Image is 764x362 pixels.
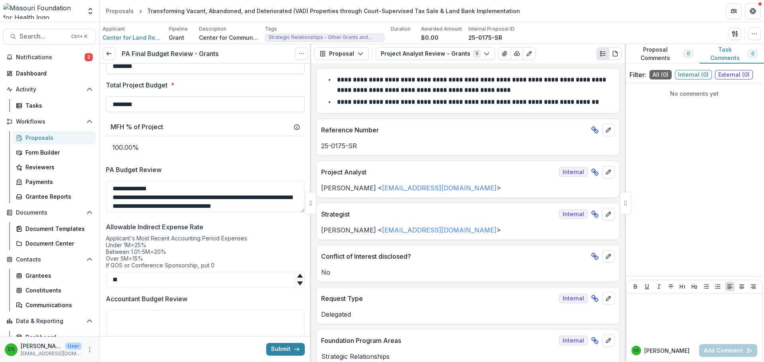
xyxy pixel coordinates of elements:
[25,134,90,142] div: Proposals
[16,209,83,216] span: Documents
[265,25,277,33] p: Tags
[421,33,439,42] p: $0.00
[199,33,259,42] p: Center for Community Progress, [GEOGRAPHIC_DATA], the City of Springfield, and Legal Services of ...
[630,89,759,98] p: No comments yet
[147,7,520,15] div: Transforming Vacant, Abandoned, and Deteriorated (VAD) Properties through Court-Supervised Tax Sa...
[3,315,96,327] button: Open Data & Reporting
[745,3,761,19] button: Get Help
[25,178,90,186] div: Payments
[559,294,588,303] span: Internal
[630,70,646,79] p: Filter:
[13,269,96,282] a: Grantees
[19,33,66,40] span: Search...
[634,348,639,352] div: Deena Scotti
[468,25,515,33] p: Internal Proposal ID
[699,344,757,357] button: Add Comment
[103,5,523,17] nav: breadcrumb
[498,47,511,60] button: View Attached Files
[559,336,588,345] span: Internal
[3,115,96,128] button: Open Workflows
[321,209,556,219] p: Strategist
[382,226,497,234] a: [EMAIL_ADDRESS][DOMAIN_NAME]
[25,148,90,157] div: Form Builder
[21,342,62,350] p: [PERSON_NAME]
[106,294,187,304] p: Accountant Budget Review
[602,292,615,305] button: edit
[16,318,83,325] span: Data & Reporting
[666,282,676,291] button: Strike
[376,47,495,60] button: Project Analyst Review - Grants5
[25,286,90,294] div: Constituents
[713,282,723,291] button: Ordered List
[726,3,742,19] button: Partners
[16,69,90,77] div: Dashboard
[559,209,588,219] span: Internal
[13,222,96,235] a: Document Templates
[199,25,226,33] p: Description
[25,192,90,201] div: Grantee Reports
[321,294,556,303] p: Request Type
[106,80,168,90] p: Total Project Budget
[602,250,615,263] button: edit
[690,282,699,291] button: Heading 2
[295,47,308,60] button: Options
[103,33,162,42] a: Center for Land Reform Inc
[70,32,89,41] div: Ctrl + K
[13,237,96,250] a: Document Center
[3,51,96,64] button: Notifications2
[602,166,615,178] button: edit
[642,282,652,291] button: Underline
[169,33,184,42] p: Grant
[321,252,588,261] p: Conflict of Interest disclosed?
[715,70,753,79] span: External ( 0 )
[382,184,497,192] a: [EMAIL_ADDRESS][DOMAIN_NAME]
[602,208,615,221] button: edit
[321,267,615,277] p: No
[321,183,615,193] p: [PERSON_NAME] < >
[111,123,163,131] h3: MFH % of Project
[675,70,712,79] span: Internal ( 0 )
[13,175,96,188] a: Payments
[737,282,746,291] button: Align Center
[602,124,615,136] button: edit
[85,345,94,354] button: More
[13,131,96,144] a: Proposals
[13,146,96,159] a: Form Builder
[103,5,137,17] a: Proposals
[21,350,82,357] p: [EMAIL_ADDRESS][DOMAIN_NAME]
[25,163,90,171] div: Reviewers
[122,50,218,58] h3: PA Final Budget Review - Grants
[421,25,462,33] p: Awarded Amount
[13,190,96,203] a: Grantee Reports
[748,282,758,291] button: Align Right
[3,253,96,266] button: Open Contacts
[85,53,93,61] span: 2
[106,7,134,15] div: Proposals
[8,347,15,352] div: Deena Scotti
[751,51,754,56] span: 0
[725,282,735,291] button: Align Left
[3,206,96,219] button: Open Documents
[266,343,305,356] button: Submit
[269,35,381,40] span: Strategic Relationships - Other Grants and Contracts
[16,118,83,125] span: Workflows
[169,25,188,33] p: Pipeline
[25,239,90,248] div: Document Center
[25,101,90,110] div: Tasks
[25,333,90,341] div: Dashboard
[559,167,588,177] span: Internal
[391,25,411,33] p: Duration
[16,54,85,61] span: Notifications
[103,25,125,33] p: Applicant
[106,165,162,174] p: PA Budget Review
[106,235,305,272] div: Applicant's Most Recent Accounting Period Expenses Under 1M=25% Between 1.01-5M=20% Over 5M=15% I...
[3,83,96,96] button: Open Activity
[468,33,502,42] p: 25-0175-SR
[321,336,556,345] p: Foundation Program Areas
[13,298,96,312] a: Communications
[13,161,96,174] a: Reviewers
[702,282,711,291] button: Bullet List
[649,70,672,79] span: All ( 0 )
[596,47,609,60] button: Plaintext view
[631,282,640,291] button: Bold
